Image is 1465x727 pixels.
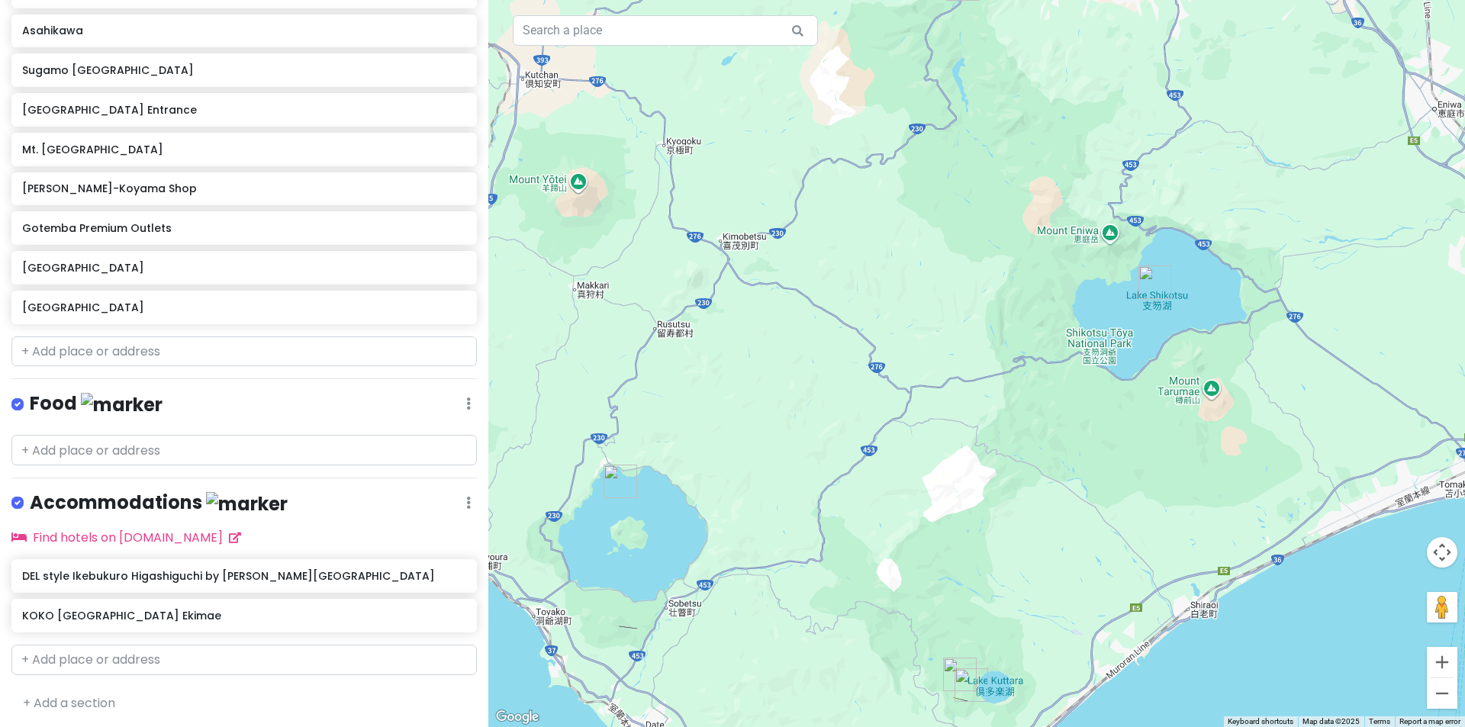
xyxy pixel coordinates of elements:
[1228,716,1293,727] button: Keyboard shortcuts
[22,63,465,77] h6: Sugamo [GEOGRAPHIC_DATA]
[22,609,465,622] h6: KOKO [GEOGRAPHIC_DATA] Ekimae
[1369,717,1390,725] a: Terms (opens in new tab)
[11,336,477,367] input: + Add place or address
[22,221,465,235] h6: Gotemba Premium Outlets
[492,707,543,727] img: Google
[30,391,163,417] h4: Food
[492,707,543,727] a: Open this area in Google Maps (opens a new window)
[604,465,637,498] div: Lake Tōya
[22,103,465,117] h6: [GEOGRAPHIC_DATA] Entrance
[206,492,288,516] img: marker
[955,668,988,702] div: Noboribetsu Bear Park
[22,182,465,195] h6: [PERSON_NAME]-Koyama Shop
[1427,678,1457,709] button: Zoom out
[1427,647,1457,677] button: Zoom in
[11,435,477,465] input: + Add place or address
[81,393,163,417] img: marker
[22,569,465,583] h6: DEL style Ikebukuro Higashiguchi by [PERSON_NAME][GEOGRAPHIC_DATA]
[1427,592,1457,622] button: Drag Pegman onto the map to open Street View
[1427,537,1457,568] button: Map camera controls
[1302,717,1360,725] span: Map data ©2025
[1399,717,1460,725] a: Report a map error
[22,301,465,314] h6: [GEOGRAPHIC_DATA]
[23,694,115,712] a: + Add a section
[30,491,288,516] h4: Accommodations
[11,645,477,675] input: + Add place or address
[22,261,465,275] h6: [GEOGRAPHIC_DATA]
[513,15,818,46] input: Search a place
[1138,265,1172,299] div: Lake Shikotsu
[22,143,465,156] h6: Mt. [GEOGRAPHIC_DATA]
[22,24,465,37] h6: Asahikawa
[943,658,977,691] div: Noboribetsu Jigokudani Valley
[11,529,241,546] a: Find hotels on [DOMAIN_NAME]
